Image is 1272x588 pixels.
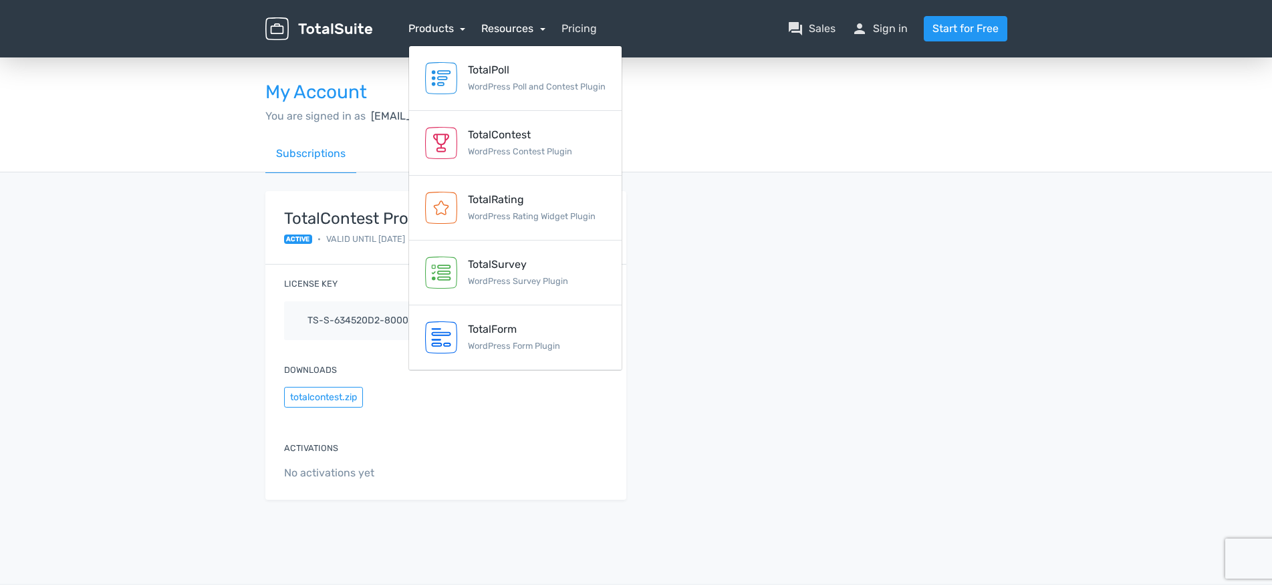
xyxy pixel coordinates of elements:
div: TotalSurvey [468,257,568,273]
img: TotalPoll [425,62,457,94]
img: TotalContest [425,127,457,159]
a: personSign in [852,21,908,37]
a: TotalSurvey WordPress Survey Plugin [409,241,622,305]
small: WordPress Survey Plugin [468,276,568,286]
img: TotalSurvey [425,257,457,289]
a: Start for Free [924,16,1007,41]
span: No activations yet [284,465,608,481]
div: TotalForm [468,321,560,337]
span: person [852,21,868,37]
small: WordPress Form Plugin [468,341,560,351]
h3: My Account [265,82,1007,103]
a: Products [408,22,466,35]
a: question_answerSales [787,21,836,37]
a: Resources [481,22,545,35]
img: TotalSuite for WordPress [265,17,372,41]
span: active [284,235,313,244]
a: Subscriptions [265,135,356,173]
span: Valid until [DATE] [326,233,405,245]
small: WordPress Contest Plugin [468,146,572,156]
label: Downloads [284,363,337,376]
img: TotalRating [425,192,457,224]
label: Activations [284,442,338,454]
strong: TotalContest Pro Subscription [284,210,578,227]
a: TotalRating WordPress Rating Widget Plugin [409,176,622,241]
img: TotalForm [425,321,457,353]
div: TotalRating [468,192,596,208]
span: • [317,233,321,245]
span: [EMAIL_ADDRESS][DOMAIN_NAME], [371,110,554,122]
a: TotalForm WordPress Form Plugin [409,305,622,370]
a: Pricing [561,21,597,37]
div: TotalPoll [468,62,606,78]
button: totalcontest.zip [284,387,363,408]
span: question_answer [787,21,803,37]
label: License key [284,277,338,290]
span: You are signed in as [265,110,366,122]
a: TotalContest WordPress Contest Plugin [409,111,622,176]
div: TotalContest [468,127,572,143]
a: TotalPoll WordPress Poll and Contest Plugin [409,46,622,111]
small: WordPress Rating Widget Plugin [468,211,596,221]
small: WordPress Poll and Contest Plugin [468,82,606,92]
